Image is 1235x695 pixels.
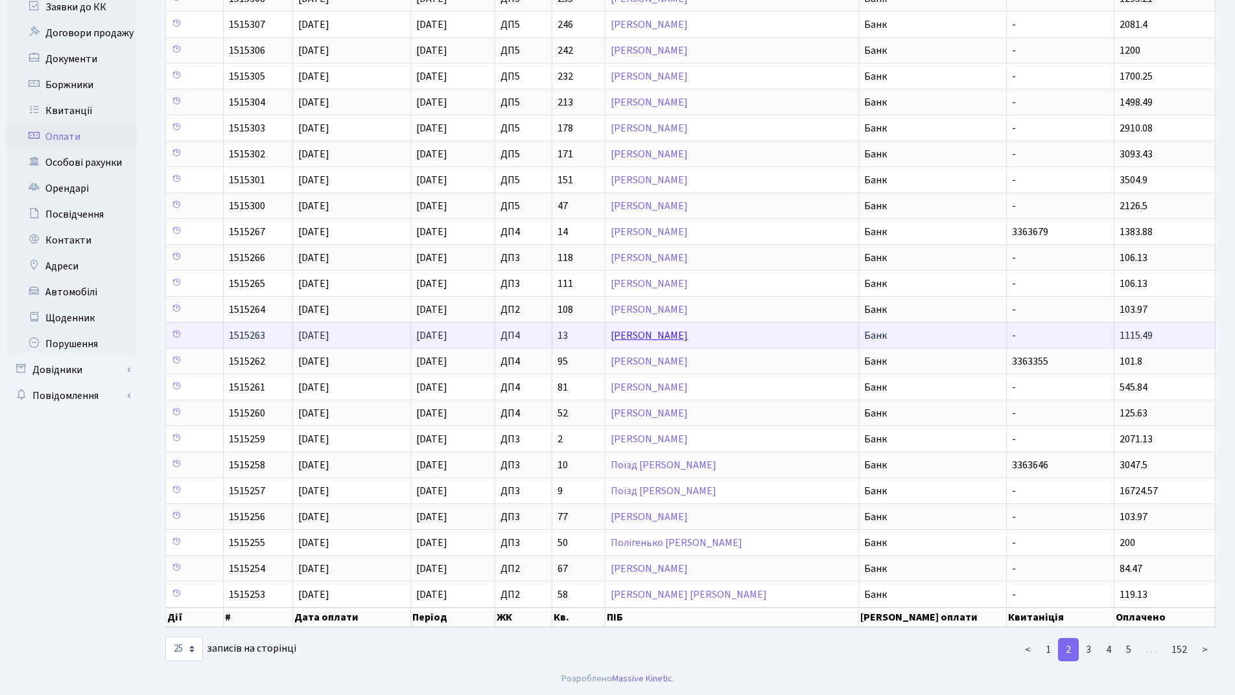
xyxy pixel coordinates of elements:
[1012,123,1109,133] span: -
[6,331,136,357] a: Порушення
[1012,253,1109,263] span: -
[1120,484,1158,498] span: 16724.57
[558,97,600,108] span: 213
[229,354,265,369] span: 1515262
[229,302,265,317] span: 1515264
[298,380,329,394] span: [DATE]
[1058,638,1079,661] a: 2
[1012,175,1109,185] span: -
[558,175,600,185] span: 151
[166,608,224,627] th: Дії
[416,173,447,187] span: [DATE]
[864,356,1001,367] span: Банк
[558,564,600,574] span: 67
[864,279,1001,289] span: Банк
[6,305,136,331] a: Щоденник
[1120,562,1142,576] span: 84.47
[416,510,447,524] span: [DATE]
[229,380,265,394] span: 1515261
[500,201,547,211] span: ДП5
[6,357,136,383] a: Довідники
[298,121,329,135] span: [DATE]
[1012,512,1109,522] span: -
[1120,43,1140,58] span: 1200
[1012,356,1109,367] span: 3363355
[864,564,1001,574] span: Банк
[500,486,547,496] span: ДП3
[416,121,447,135] span: [DATE]
[606,608,858,627] th: ПІБ
[229,225,265,239] span: 1515267
[1012,460,1109,470] span: 3363646
[864,330,1001,341] span: Банк
[864,227,1001,237] span: Банк
[298,173,329,187] span: [DATE]
[229,562,265,576] span: 1515254
[6,383,136,409] a: Повідомлення
[500,330,547,341] span: ДП4
[611,432,688,446] a: [PERSON_NAME]
[416,251,447,265] span: [DATE]
[298,251,329,265] span: [DATE]
[611,484,716,498] a: Поїзд [PERSON_NAME]
[6,72,136,98] a: Боржники
[558,279,600,289] span: 111
[1120,458,1147,472] span: 3047.5
[864,382,1001,393] span: Банк
[1012,434,1109,444] span: -
[6,124,136,150] a: Оплати
[1007,608,1114,627] th: Квитаніція
[500,253,547,263] span: ДП3
[416,354,447,369] span: [DATE]
[558,356,600,367] span: 95
[864,408,1001,418] span: Банк
[298,406,329,420] span: [DATE]
[298,458,329,472] span: [DATE]
[1120,199,1147,213] span: 2126.5
[1012,149,1109,159] span: -
[229,536,265,550] span: 1515255
[229,173,265,187] span: 1515301
[1012,486,1109,496] span: -
[500,564,547,574] span: ДП2
[229,69,265,84] span: 1515305
[229,587,265,602] span: 1515253
[558,486,600,496] span: 9
[500,71,547,82] span: ДП5
[864,589,1001,600] span: Банк
[416,277,447,291] span: [DATE]
[500,97,547,108] span: ДП5
[1012,538,1109,548] span: -
[558,19,600,30] span: 246
[298,432,329,446] span: [DATE]
[558,460,600,470] span: 10
[224,608,292,627] th: #
[1120,406,1147,420] span: 125.63
[1098,638,1119,661] a: 4
[229,510,265,524] span: 1515256
[298,95,329,109] span: [DATE]
[558,589,600,600] span: 58
[1017,638,1039,661] a: <
[229,277,265,291] span: 1515265
[298,328,329,343] span: [DATE]
[558,253,600,263] span: 118
[298,199,329,213] span: [DATE]
[229,328,265,343] span: 1515263
[864,19,1001,30] span: Банк
[859,608,1007,627] th: [PERSON_NAME] оплати
[864,71,1001,82] span: Банк
[6,176,136,201] a: Орендарі
[411,608,495,627] th: Період
[1114,608,1216,627] th: Оплачено
[558,227,600,237] span: 14
[298,354,329,369] span: [DATE]
[558,538,600,548] span: 50
[611,17,688,32] a: [PERSON_NAME]
[611,277,688,291] a: [PERSON_NAME]
[558,123,600,133] span: 178
[1120,251,1147,265] span: 106.13
[298,147,329,161] span: [DATE]
[416,484,447,498] span: [DATE]
[165,637,296,661] label: записів на сторінці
